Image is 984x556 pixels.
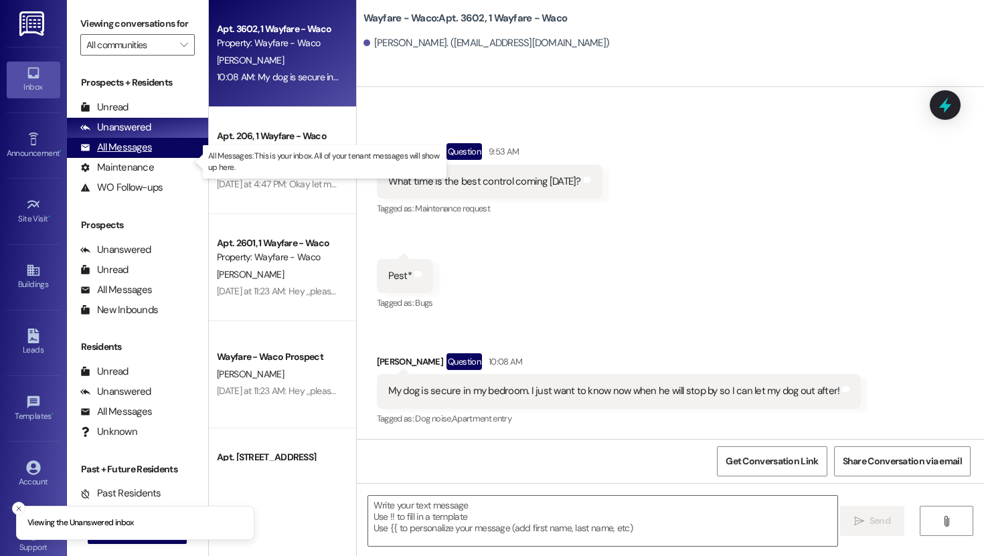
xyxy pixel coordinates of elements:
[7,259,60,295] a: Buildings
[217,268,284,280] span: [PERSON_NAME]
[388,269,412,283] div: Pest*
[7,456,60,492] a: Account
[80,486,161,500] div: Past Residents
[208,151,441,173] p: All Messages: This is your inbox. All of your tenant messages will show up here.
[217,368,284,380] span: [PERSON_NAME]
[67,218,208,232] div: Prospects
[217,143,341,157] div: Property: Wayfare - Waco
[80,13,195,34] label: Viewing conversations for
[415,203,490,214] span: Maintenance request
[377,143,602,165] div: [PERSON_NAME]
[452,413,511,424] span: Apartment entry
[80,303,158,317] div: New Inbounds
[12,502,25,515] button: Close toast
[80,243,151,257] div: Unanswered
[843,454,962,468] span: Share Conversation via email
[52,409,54,419] span: •
[834,446,971,476] button: Share Conversation via email
[363,11,568,25] b: Wayfare - Waco: Apt. 3602, 1 Wayfare - Waco
[67,462,208,476] div: Past + Future Residents
[415,297,432,308] span: Bugs
[363,36,610,50] div: [PERSON_NAME]. ([EMAIL_ADDRESS][DOMAIN_NAME])
[80,181,163,195] div: WO Follow-ups
[217,385,458,397] div: [DATE] at 11:23 AM: Hey ,,please can you contact me, thank you
[27,517,134,529] p: Viewing the Unanswered inbox
[7,325,60,361] a: Leads
[217,22,341,36] div: Apt. 3602, 1 Wayfare - Waco
[377,409,862,428] div: Tagged as:
[86,34,173,56] input: All communities
[217,129,341,143] div: Apt. 206, 1 Wayfare - Waco
[80,385,151,399] div: Unanswered
[217,54,284,66] span: [PERSON_NAME]
[80,120,151,134] div: Unanswered
[854,516,864,527] i: 
[217,71,675,83] div: 10:08 AM: My dog is secure in my bedroom. I just want to know now when he will stop by so I can l...
[7,193,60,229] a: Site Visit •
[80,283,152,297] div: All Messages
[217,36,341,50] div: Property: Wayfare - Waco
[217,250,341,264] div: Property: Wayfare - Waco
[840,506,905,536] button: Send
[217,450,341,464] div: Apt. [STREET_ADDRESS]
[67,76,208,90] div: Prospects + Residents
[446,353,482,370] div: Question
[80,405,152,419] div: All Messages
[80,425,137,439] div: Unknown
[377,199,602,218] div: Tagged as:
[726,454,818,468] span: Get Conversation Link
[941,516,951,527] i: 
[217,285,458,297] div: [DATE] at 11:23 AM: Hey ,,please can you contact me, thank you
[48,212,50,221] span: •
[7,391,60,427] a: Templates •
[388,384,840,398] div: My dog is secure in my bedroom. I just want to know now when he will stop by so I can let my dog ...
[485,145,519,159] div: 9:53 AM
[217,236,341,250] div: Apt. 2601, 1 Wayfare - Waco
[377,353,862,375] div: [PERSON_NAME]
[67,340,208,354] div: Residents
[485,355,523,369] div: 10:08 AM
[80,365,129,379] div: Unread
[19,11,47,36] img: ResiDesk Logo
[870,514,890,528] span: Send
[377,293,433,312] div: Tagged as:
[180,39,187,50] i: 
[217,178,575,190] div: [DATE] at 4:47 PM: Okay let me know! And thanks for jumping on getting this resolved [DATE]!
[446,143,482,160] div: Question
[60,147,62,156] span: •
[80,100,129,114] div: Unread
[80,263,129,277] div: Unread
[7,62,60,98] a: Inbox
[80,161,154,175] div: Maintenance
[388,175,581,189] div: What time is the best control coming [DATE]?
[217,350,341,364] div: Wayfare - Waco Prospect
[717,446,827,476] button: Get Conversation Link
[80,141,152,155] div: All Messages
[415,413,452,424] span: Dog noise ,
